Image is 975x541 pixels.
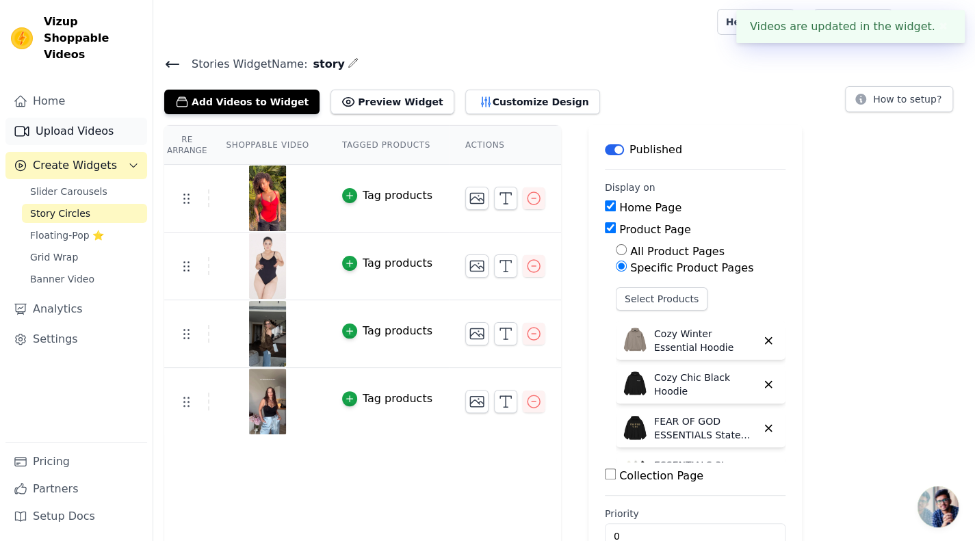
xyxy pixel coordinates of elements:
[5,152,147,179] button: Create Widgets
[33,157,117,174] span: Create Widgets
[654,414,757,442] p: FEAR OF GOD ESSENTIALS State Fleece Hoodie - Black (FW24)
[465,390,489,413] button: Change Thumbnail
[736,10,965,43] div: Videos are updated in the widget.
[30,272,94,286] span: Banner Video
[5,118,147,145] a: Upload Videos
[5,448,147,475] a: Pricing
[307,56,344,72] span: story
[757,329,780,352] button: Delete widget
[363,391,432,407] div: Tag products
[326,126,449,165] th: Tagged Products
[44,14,142,63] span: Vizup Shoppable Videos
[654,327,757,354] p: Cozy Winter Essential Hoodie
[605,507,785,520] label: Priority
[814,9,892,35] a: Book Demo
[342,255,432,272] button: Tag products
[248,301,287,367] img: reel-preview-3xjdi1-du.myshopify.com-3715614768825700561_58441968634.jpeg
[30,250,78,264] span: Grid Wrap
[209,126,325,165] th: Shoppable Video
[342,323,432,339] button: Tag products
[30,228,104,242] span: Floating-Pop ⭐
[348,55,359,73] div: Edit Name
[5,88,147,115] a: Home
[22,269,147,289] a: Banner Video
[342,187,432,204] button: Tag products
[30,207,90,220] span: Story Circles
[330,90,454,114] button: Preview Widget
[22,204,147,223] a: Story Circles
[621,327,649,354] img: Cozy Winter Essential Hoodie
[11,27,33,49] img: Vizup
[630,261,753,274] label: Specific Product Pages
[619,223,691,236] label: Product Page
[5,295,147,323] a: Analytics
[248,233,287,299] img: reel-preview-3xjdi1-du.myshopify.com-3436856778295561789_58441968634.jpeg
[654,371,757,398] p: Cozy Chic Black Hoodie
[5,503,147,530] a: Setup Docs
[616,287,707,311] button: Select Products
[654,458,757,486] p: ESSENTIALS 3Logo HOODIE + FREE TRACKPANTS([DATE] ONLY)
[181,56,307,72] span: Stories Widget Name:
[164,90,320,114] button: Add Videos to Widget
[465,322,489,345] button: Change Thumbnail
[465,90,600,114] button: Customize Design
[30,185,107,198] span: Slider Carousels
[621,458,649,486] img: ESSENTIALS 3Logo HOODIE + FREE TRACKPANTS(TODAY ONLY)
[248,166,287,231] img: reel-preview-3xjdi1-du.myshopify.com-3699681834011344413_58441968634.jpeg
[845,96,953,109] a: How to setup?
[717,9,794,35] a: Help Setup
[5,475,147,503] a: Partners
[363,323,432,339] div: Tag products
[845,86,953,112] button: How to setup?
[465,187,489,210] button: Change Thumbnail
[903,10,964,34] button: X XYRIS
[621,414,649,442] img: FEAR OF GOD ESSENTIALS State Fleece Hoodie - Black (FW24)
[621,371,649,398] img: Cozy Chic Black Hoodie
[629,142,682,158] p: Published
[5,326,147,353] a: Settings
[342,391,432,407] button: Tag products
[164,126,209,165] th: Re Arrange
[363,255,432,272] div: Tag products
[757,373,780,396] button: Delete widget
[605,181,655,194] legend: Display on
[757,460,780,484] button: Delete widget
[935,18,951,35] button: Close
[757,417,780,440] button: Delete widget
[630,245,725,258] label: All Product Pages
[248,369,287,434] img: reel-preview-3xjdi1-du.myshopify.com-3694537275686185664_58441968634.jpeg
[22,248,147,267] a: Grid Wrap
[22,226,147,245] a: Floating-Pop ⭐
[465,254,489,278] button: Change Thumbnail
[449,126,561,165] th: Actions
[918,486,959,527] div: Open chat
[619,469,703,482] label: Collection Page
[619,201,681,214] label: Home Page
[925,10,964,34] p: XYRIS
[22,182,147,201] a: Slider Carousels
[363,187,432,204] div: Tag products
